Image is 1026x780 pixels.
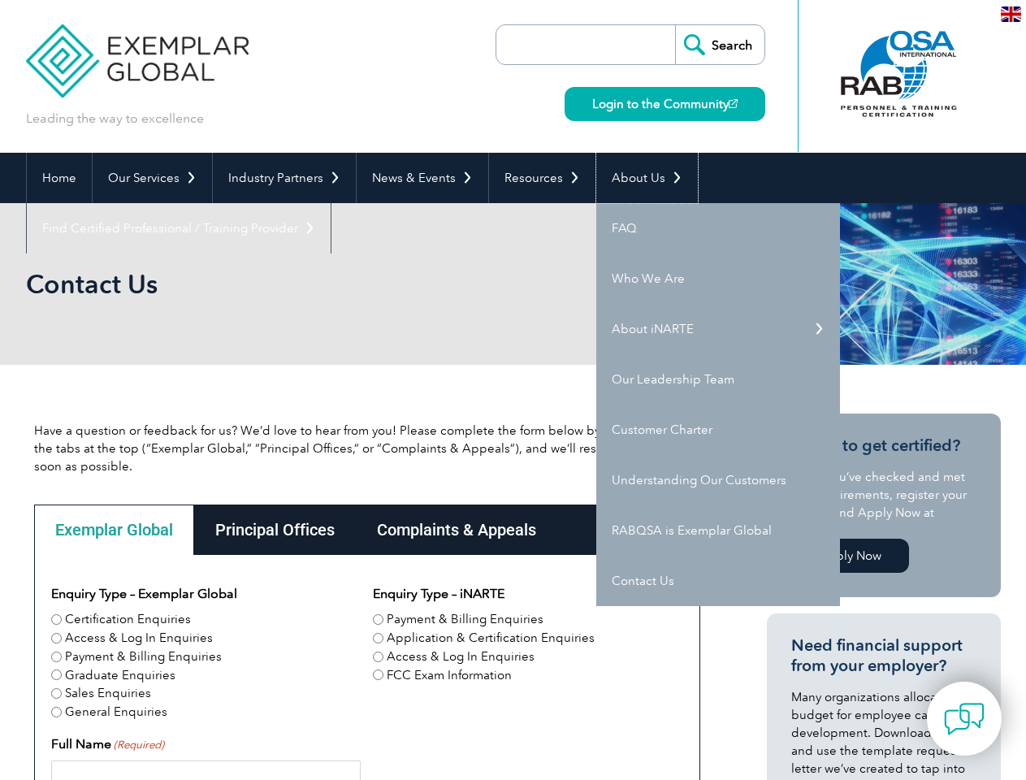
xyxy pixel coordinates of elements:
span: (Required) [112,737,164,753]
a: Industry Partners [213,153,356,203]
img: contact-chat.png [944,699,985,739]
a: Apply Now [791,539,909,573]
label: Access & Log In Enquiries [65,629,213,648]
a: Customer Charter [596,405,840,455]
a: Home [27,153,92,203]
label: Payment & Billing Enquiries [65,648,222,666]
a: News & Events [357,153,488,203]
p: Once you’ve checked and met the requirements, register your details and Apply Now at [791,468,976,522]
a: About iNARTE [596,304,840,354]
a: About Us [596,153,698,203]
label: Sales Enquiries [65,684,151,703]
label: Certification Enquiries [65,610,191,629]
a: Resources [489,153,595,203]
label: Payment & Billing Enquiries [387,610,543,629]
a: Our Leadership Team [596,354,840,405]
p: Leading the way to excellence [26,110,204,128]
input: Search [675,25,764,64]
a: Find Certified Professional / Training Provider [27,203,331,253]
a: Login to the Community [565,87,765,121]
img: open_square.png [729,99,738,108]
h3: Need financial support from your employer? [791,635,976,676]
label: Full Name [51,734,164,754]
a: Our Services [93,153,212,203]
h3: Ready to get certified? [791,435,976,456]
label: Application & Certification Enquiries [387,629,595,648]
legend: Enquiry Type – iNARTE [373,584,504,604]
legend: Enquiry Type – Exemplar Global [51,584,237,604]
a: Understanding Our Customers [596,455,840,505]
div: Exemplar Global [34,505,194,555]
a: Contact Us [596,556,840,606]
img: en [1001,6,1021,22]
div: Principal Offices [194,505,356,555]
a: RABQSA is Exemplar Global [596,505,840,556]
a: FAQ [596,203,840,253]
label: FCC Exam Information [387,666,512,685]
div: Complaints & Appeals [356,505,557,555]
a: Who We Are [596,253,840,304]
h1: Contact Us [26,268,650,300]
label: Graduate Enquiries [65,666,175,685]
p: Have a question or feedback for us? We’d love to hear from you! Please complete the form below by... [34,422,700,475]
label: Access & Log In Enquiries [387,648,535,666]
label: General Enquiries [65,703,167,721]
